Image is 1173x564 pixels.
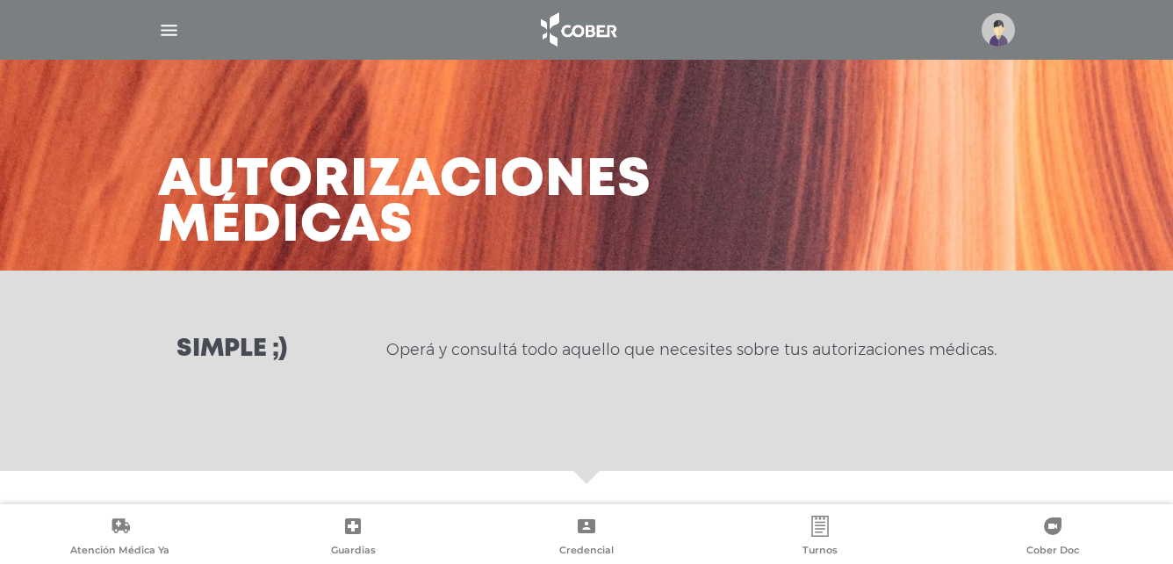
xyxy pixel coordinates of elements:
[936,516,1169,560] a: Cober Doc
[386,339,997,360] p: Operá y consultá todo aquello que necesites sobre tus autorizaciones médicas.
[982,13,1015,47] img: profile-placeholder.svg
[158,158,651,249] h3: Autorizaciones médicas
[531,9,623,51] img: logo_cober_home-white.png
[1026,544,1079,560] span: Cober Doc
[158,19,180,41] img: Cober_menu-lines-white.svg
[559,544,614,560] span: Credencial
[4,516,237,560] a: Atención Médica Ya
[703,516,937,560] a: Turnos
[331,544,376,560] span: Guardias
[70,544,169,560] span: Atención Médica Ya
[237,516,471,560] a: Guardias
[802,544,838,560] span: Turnos
[470,516,703,560] a: Credencial
[176,337,287,362] h3: Simple ;)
